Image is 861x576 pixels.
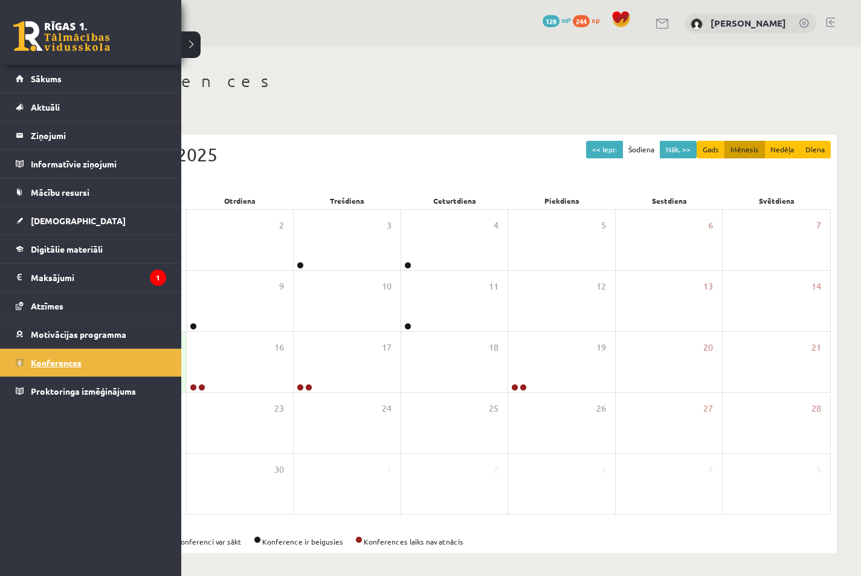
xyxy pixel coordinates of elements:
span: 20 [703,341,713,354]
span: 6 [708,219,713,232]
span: 21 [811,341,821,354]
span: 128 [543,15,559,27]
span: 25 [489,402,498,415]
a: Mācību resursi [16,178,166,206]
div: Sestdiena [616,192,723,209]
a: Aktuāli [16,93,166,121]
span: 4 [708,463,713,476]
div: Trešdiena [294,192,401,209]
a: 244 xp [573,15,605,25]
span: Proktoringa izmēģinājums [31,386,136,396]
a: Motivācijas programma [16,320,166,348]
span: 12 [596,280,606,293]
div: Septembris 2025 [79,141,831,168]
a: Rīgas 1. Tālmācības vidusskola [13,21,110,51]
button: Diena [799,141,831,158]
span: Atzīmes [31,300,63,311]
legend: Maksājumi [31,264,166,291]
span: 14 [811,280,821,293]
span: Motivācijas programma [31,329,126,340]
a: Digitālie materiāli [16,235,166,263]
div: Piekdiena [508,192,616,209]
a: Sākums [16,65,166,92]
div: Konference ir aktīva Konferenci var sākt Konference ir beigusies Konferences laiks nav atnācis [79,536,831,547]
span: mP [561,15,571,25]
span: 18 [489,341,498,354]
span: Aktuāli [31,102,60,112]
span: 28 [811,402,821,415]
a: [DEMOGRAPHIC_DATA] [16,207,166,235]
span: Sākums [31,73,62,84]
span: 2 [279,219,284,232]
a: Informatīvie ziņojumi [16,150,166,178]
span: 244 [573,15,590,27]
button: Mēnesis [724,141,765,158]
button: Nāk. >> [660,141,697,158]
span: 4 [494,219,498,232]
button: << Iepr. [586,141,623,158]
span: 5 [816,463,821,476]
span: 2 [494,463,498,476]
a: Proktoringa izmēģinājums [16,377,166,405]
a: 128 mP [543,15,571,25]
span: 5 [601,219,606,232]
div: Ceturtdiena [401,192,509,209]
span: 11 [489,280,498,293]
span: Digitālie materiāli [31,244,103,254]
button: Šodiena [622,141,660,158]
h1: Konferences [73,71,837,91]
span: 3 [601,463,606,476]
span: [DEMOGRAPHIC_DATA] [31,215,126,226]
button: Gads [697,141,725,158]
a: Ziņojumi [16,121,166,149]
span: xp [592,15,599,25]
span: 13 [703,280,713,293]
img: Kirils Ivaņeckis [691,18,703,30]
a: [PERSON_NAME] [711,17,786,29]
legend: Ziņojumi [31,121,166,149]
span: 17 [382,341,392,354]
i: 1 [150,270,166,286]
span: 9 [279,280,284,293]
button: Nedēļa [764,141,800,158]
span: 23 [274,402,284,415]
a: Maksājumi1 [16,264,166,291]
span: 19 [596,341,606,354]
span: 10 [382,280,392,293]
span: Konferences [31,357,82,368]
span: 3 [387,219,392,232]
div: Svētdiena [723,192,831,209]
span: 24 [382,402,392,415]
div: Otrdiena [186,192,294,209]
span: Mācību resursi [31,187,89,198]
span: 27 [703,402,713,415]
a: Atzīmes [16,292,166,320]
span: 16 [274,341,284,354]
legend: Informatīvie ziņojumi [31,150,166,178]
span: 1 [387,463,392,476]
span: 30 [274,463,284,476]
span: 7 [816,219,821,232]
span: 26 [596,402,606,415]
a: Konferences [16,349,166,377]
